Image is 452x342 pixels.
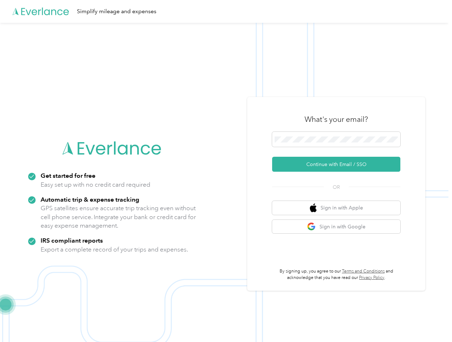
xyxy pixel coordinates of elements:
p: Easy set up with no credit card required [41,180,150,189]
h3: What's your email? [305,114,368,124]
img: google logo [307,222,316,231]
button: Continue with Email / SSO [272,157,400,172]
span: OR [324,183,349,191]
button: google logoSign in with Google [272,220,400,234]
a: Privacy Policy [359,275,384,280]
p: By signing up, you agree to our and acknowledge that you have read our . [272,268,400,281]
strong: IRS compliant reports [41,237,103,244]
img: apple logo [310,203,317,212]
button: apple logoSign in with Apple [272,201,400,215]
p: Export a complete record of your trips and expenses. [41,245,188,254]
strong: Get started for free [41,172,95,179]
p: GPS satellites ensure accurate trip tracking even without cell phone service. Integrate your bank... [41,204,196,230]
a: Terms and Conditions [342,269,385,274]
strong: Automatic trip & expense tracking [41,196,139,203]
div: Simplify mileage and expenses [77,7,156,16]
